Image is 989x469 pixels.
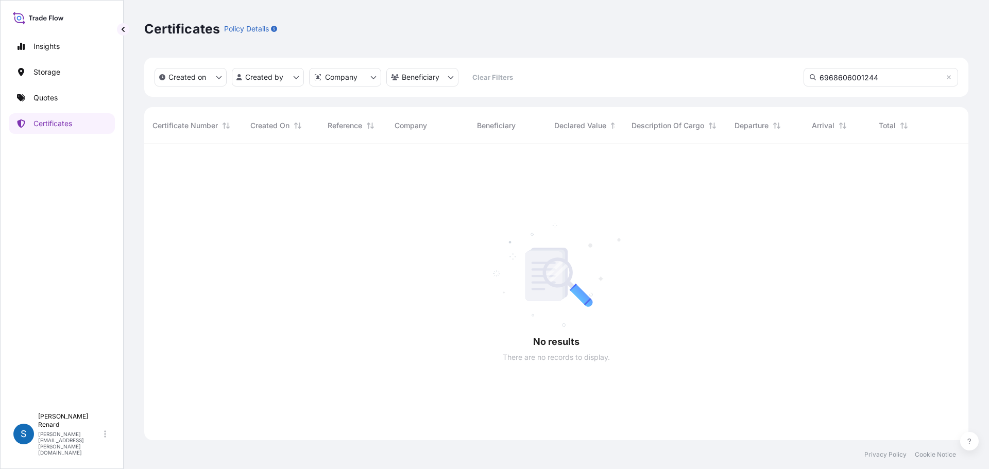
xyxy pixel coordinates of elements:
span: Beneficiary [477,120,516,131]
a: Certificates [9,113,115,134]
a: Quotes [9,88,115,108]
input: Search Certificate or Reference... [804,68,958,86]
button: createdOn Filter options [155,68,227,86]
span: Departure [735,120,769,131]
a: Cookie Notice [915,450,956,459]
p: Created on [168,72,206,82]
p: Policy Details [224,24,269,34]
button: cargoOwner Filter options [386,68,458,86]
button: Sort [898,119,910,132]
span: Company [395,120,427,131]
p: Clear Filters [472,72,513,82]
span: Certificate Number [152,120,218,131]
span: Created On [250,120,289,131]
p: Certificates [33,118,72,129]
p: [PERSON_NAME] Renard [38,412,102,429]
button: Sort [771,119,783,132]
button: Sort [364,119,377,132]
a: Privacy Policy [864,450,907,459]
button: Sort [608,119,621,132]
button: Clear Filters [464,69,521,85]
button: Sort [292,119,304,132]
span: Arrival [812,120,834,131]
p: Certificates [144,21,220,37]
p: Created by [245,72,283,82]
a: Storage [9,62,115,82]
span: Declared Value [554,120,606,131]
button: distributor Filter options [309,68,381,86]
span: Reference [328,120,362,131]
span: Total [879,120,896,131]
p: Insights [33,41,60,51]
p: [PERSON_NAME][EMAIL_ADDRESS][PERSON_NAME][DOMAIN_NAME] [38,431,102,456]
a: Insights [9,36,115,57]
p: Storage [33,67,60,77]
span: Description Of Cargo [632,120,704,131]
button: Sort [220,119,232,132]
p: Company [325,72,357,82]
span: S [21,429,27,439]
button: createdBy Filter options [232,68,304,86]
button: Sort [837,119,849,132]
p: Beneficiary [402,72,439,82]
button: Sort [706,119,719,132]
p: Quotes [33,93,58,103]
